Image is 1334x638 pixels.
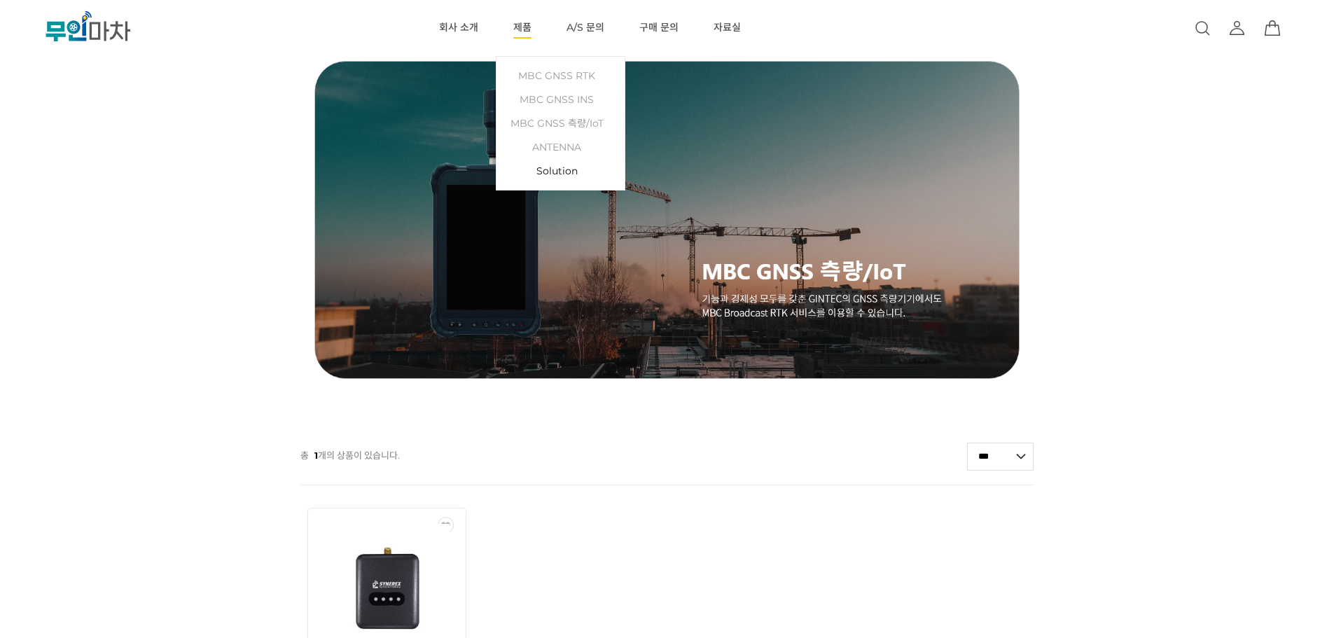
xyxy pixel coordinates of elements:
a: MBC GNSS RTK [503,64,618,88]
a: Solution [503,159,618,183]
img: thumbnail_MBC_GNSS_Survey_IoT.png [300,61,1034,379]
strong: 1 [314,450,318,461]
a: MBC GNSS INS [503,88,618,111]
a: ANTENNA [503,135,618,159]
a: MBC GNSS 측량/IoT [503,111,618,135]
p: 총 개의 상품이 있습니다. [300,442,400,469]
